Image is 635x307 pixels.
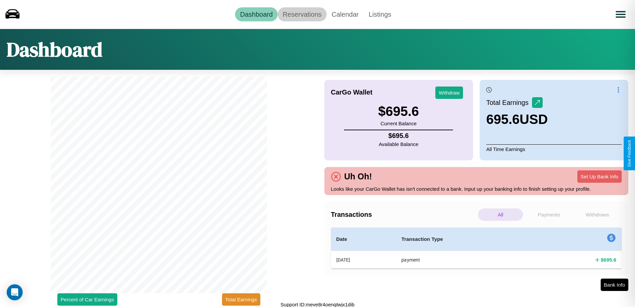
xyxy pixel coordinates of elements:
[327,7,364,21] a: Calendar
[478,208,523,221] p: All
[601,256,616,263] h4: $ 695.6
[336,235,391,243] h4: Date
[378,119,419,128] p: Current Balance
[396,251,534,269] th: payment
[575,208,620,221] p: Withdraws
[486,112,548,127] h3: 695.6 USD
[331,251,396,269] th: [DATE]
[331,211,476,218] h4: Transactions
[235,7,278,21] a: Dashboard
[435,87,463,99] button: Withdraw
[378,104,419,119] h3: $ 695.6
[401,235,529,243] h4: Transaction Type
[379,140,418,149] p: Available Balance
[526,208,571,221] p: Payments
[331,184,622,193] p: Looks like your CarGo Wallet has isn't connected to a bank. Input up your banking info to finish ...
[379,132,418,140] h4: $ 695.6
[601,279,628,291] button: Bank Info
[57,293,117,306] button: Percent of Car Earnings
[364,7,396,21] a: Listings
[331,89,373,96] h4: CarGo Wallet
[331,227,622,269] table: simple table
[7,284,23,300] div: Open Intercom Messenger
[222,293,260,306] button: Total Earnings
[486,97,532,109] p: Total Earnings
[278,7,327,21] a: Reservations
[7,36,102,63] h1: Dashboard
[486,144,622,154] p: All Time Earnings
[577,170,622,183] button: Set Up Bank Info
[611,5,630,24] button: Open menu
[627,140,632,167] div: Give Feedback
[341,172,375,181] h4: Uh Oh!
